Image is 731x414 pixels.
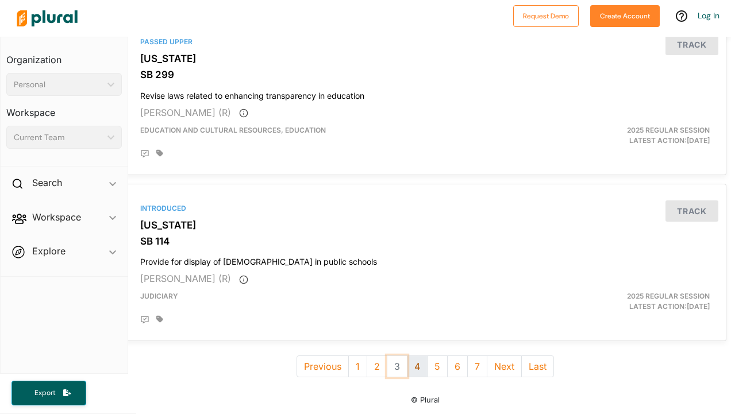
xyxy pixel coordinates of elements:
[427,355,448,377] button: 5
[698,10,720,21] a: Log In
[140,252,710,267] h4: Provide for display of [DEMOGRAPHIC_DATA] in public schools
[407,355,428,377] button: 4
[590,9,660,21] a: Create Account
[367,355,387,377] button: 2
[140,126,326,134] span: Education and Cultural Resources, Education
[140,235,710,247] h3: SB 114
[156,315,163,323] div: Add tags
[140,86,710,101] h4: Revise laws related to enhancing transparency in education
[6,43,122,68] h3: Organization
[26,388,63,398] span: Export
[140,292,178,300] span: Judiciary
[411,396,440,404] small: © Plural
[140,69,710,80] h3: SB 299
[32,176,62,189] h2: Search
[447,355,468,377] button: 6
[523,125,718,146] div: Latest Action: [DATE]
[523,291,718,312] div: Latest Action: [DATE]
[14,131,103,144] div: Current Team
[6,96,122,121] h3: Workspace
[521,355,554,377] button: Last
[140,219,710,231] h3: [US_STATE]
[11,381,86,405] button: Export
[140,37,710,47] div: Passed Upper
[348,355,367,377] button: 1
[627,292,710,300] span: 2025 Regular Session
[297,355,349,377] button: Previous
[140,53,710,64] h3: [US_STATE]
[487,355,522,377] button: Next
[140,107,231,118] span: [PERSON_NAME] (R)
[156,149,163,157] div: Add tags
[140,273,231,284] span: [PERSON_NAME] (R)
[140,149,149,158] div: Add Position Statement
[140,315,149,324] div: Add Position Statement
[665,34,718,55] button: Track
[513,5,579,27] button: Request Demo
[665,200,718,222] button: Track
[467,355,487,377] button: 7
[14,79,103,91] div: Personal
[590,5,660,27] button: Create Account
[627,126,710,134] span: 2025 Regular Session
[513,9,579,21] a: Request Demo
[140,203,710,214] div: Introduced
